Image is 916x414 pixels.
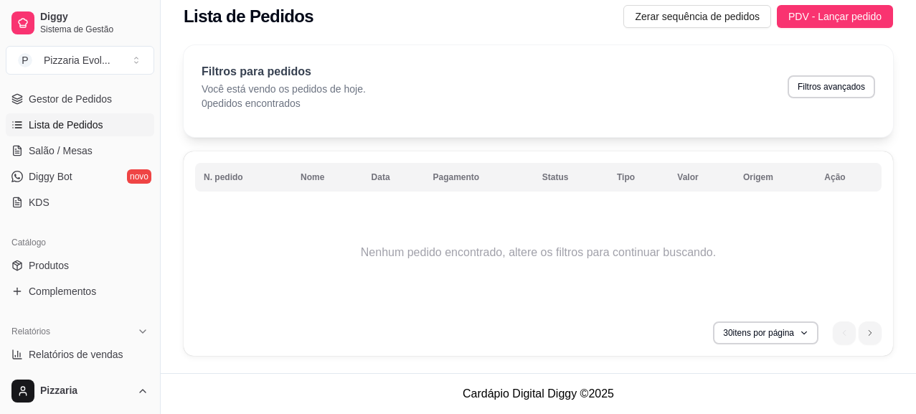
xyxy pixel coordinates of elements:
[635,9,760,24] span: Zerar sequência de pedidos
[40,385,131,397] span: Pizzaria
[6,139,154,162] a: Salão / Mesas
[29,169,72,184] span: Diggy Bot
[623,5,771,28] button: Zerar sequência de pedidos
[534,163,608,192] th: Status
[735,163,816,192] th: Origem
[29,92,112,106] span: Gestor de Pedidos
[363,163,425,192] th: Data
[788,75,875,98] button: Filtros avançados
[292,163,362,192] th: Nome
[29,284,96,298] span: Complementos
[6,280,154,303] a: Complementos
[788,9,882,24] span: PDV - Lançar pedido
[29,195,49,210] span: KDS
[777,5,893,28] button: PDV - Lançar pedido
[29,144,93,158] span: Salão / Mesas
[40,11,148,24] span: Diggy
[713,321,818,344] button: 30itens por página
[6,343,154,366] a: Relatórios de vendas
[11,326,50,337] span: Relatórios
[608,163,669,192] th: Tipo
[826,314,889,352] nav: pagination navigation
[29,118,103,132] span: Lista de Pedidos
[6,88,154,110] a: Gestor de Pedidos
[6,46,154,75] button: Select a team
[195,195,882,310] td: Nenhum pedido encontrado, altere os filtros para continuar buscando.
[184,5,313,28] h2: Lista de Pedidos
[195,163,292,192] th: N. pedido
[202,82,366,96] p: Você está vendo os pedidos de hoje.
[6,254,154,277] a: Produtos
[202,96,366,110] p: 0 pedidos encontrados
[202,63,366,80] p: Filtros para pedidos
[29,258,69,273] span: Produtos
[6,165,154,188] a: Diggy Botnovo
[859,321,882,344] li: next page button
[6,231,154,254] div: Catálogo
[40,24,148,35] span: Sistema de Gestão
[29,347,123,362] span: Relatórios de vendas
[6,191,154,214] a: KDS
[6,374,154,408] button: Pizzaria
[6,113,154,136] a: Lista de Pedidos
[6,6,154,40] a: DiggySistema de Gestão
[18,53,32,67] span: P
[44,53,110,67] div: Pizzaria Evol ...
[424,163,533,192] th: Pagamento
[816,163,882,192] th: Ação
[669,163,735,192] th: Valor
[161,373,916,414] footer: Cardápio Digital Diggy © 2025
